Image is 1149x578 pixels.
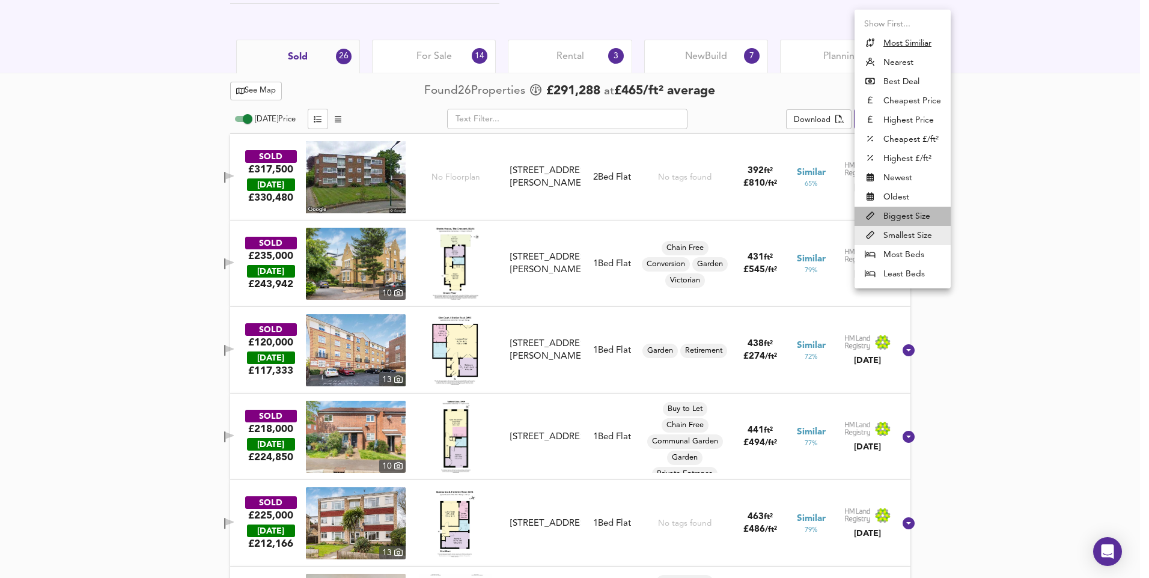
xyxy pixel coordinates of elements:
[855,91,951,111] li: Cheapest Price
[855,245,951,264] li: Most Beds
[883,37,931,49] u: Most Similiar
[855,168,951,187] li: Newest
[855,149,951,168] li: Highest £/ft²
[855,53,951,72] li: Nearest
[855,187,951,207] li: Oldest
[855,207,951,226] li: Biggest Size
[855,130,951,149] li: Cheapest £/ft²
[855,72,951,91] li: Best Deal
[855,111,951,130] li: Highest Price
[1093,537,1122,566] div: Open Intercom Messenger
[855,226,951,245] li: Smallest Size
[855,264,951,284] li: Least Beds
